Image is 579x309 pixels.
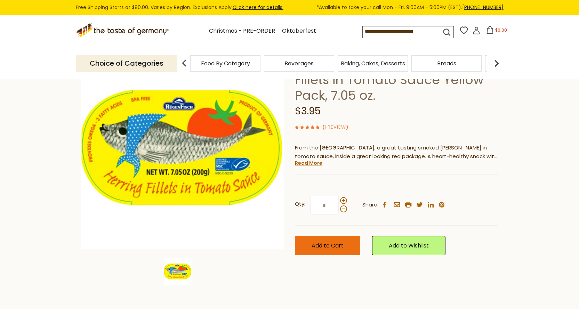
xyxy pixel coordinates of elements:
[284,61,314,66] a: Beverages
[282,26,316,36] a: Oktoberfest
[322,124,348,130] span: ( )
[341,61,405,66] a: Baking, Cakes, Desserts
[372,236,445,255] a: Add to Wishlist
[233,4,283,11] a: Click here for details.
[295,104,321,118] span: $3.95
[295,160,322,166] a: Read More
[490,56,504,70] img: next arrow
[76,55,177,72] p: Choice of Categories
[209,26,275,36] a: Christmas - PRE-ORDER
[495,27,507,33] span: $0.00
[312,242,344,250] span: Add to Cart
[295,200,305,209] strong: Qty:
[462,4,504,11] a: [PHONE_NUMBER]
[295,56,498,103] h1: Ruegenfisch [PERSON_NAME] Fillets in Tomato Sauce Yellow Pack, 7.05 oz.
[316,3,504,11] span: *Available to take your call Mon - Fri, 9:00AM - 5:00PM (EST).
[310,196,339,215] input: Qty:
[177,56,191,70] img: previous arrow
[201,61,250,66] a: Food By Category
[295,144,498,161] p: From the [GEOGRAPHIC_DATA], a great tasting smoked [PERSON_NAME] in tomato sauce, inside a great ...
[437,61,456,66] a: Breads
[76,3,504,11] div: Free Shipping Starts at $80.00. Varies by Region. Exclusions Apply.
[164,258,192,285] img: Ruegenfisch Herring Fillets in Tomato Sauce
[295,236,360,255] button: Add to Cart
[362,201,378,209] span: Share:
[482,26,511,36] button: $0.00
[81,46,284,249] img: Ruegenfisch Herring Fillets in Tomato Sauce
[324,124,346,131] a: 1 Review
